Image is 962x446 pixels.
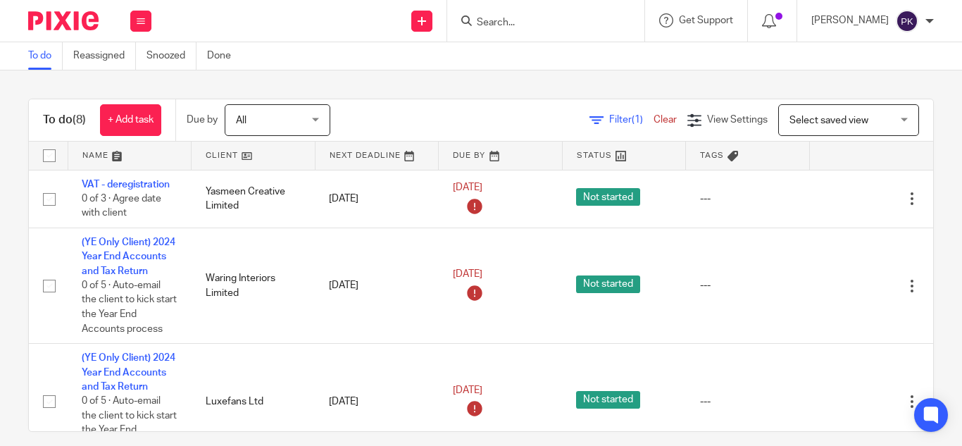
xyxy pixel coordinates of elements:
[82,194,161,218] span: 0 of 3 · Agree date with client
[896,10,918,32] img: svg%3E
[576,188,640,206] span: Not started
[207,42,242,70] a: Done
[192,228,316,343] td: Waring Interiors Limited
[453,182,482,192] span: [DATE]
[73,42,136,70] a: Reassigned
[700,151,724,159] span: Tags
[453,385,482,395] span: [DATE]
[82,180,170,190] a: VAT - deregistration
[187,113,218,127] p: Due by
[679,16,733,25] span: Get Support
[28,42,63,70] a: To do
[146,42,196,70] a: Snoozed
[609,115,654,125] span: Filter
[315,170,439,228] td: [DATE]
[100,104,161,136] a: + Add task
[82,280,177,334] span: 0 of 5 · Auto-email the client to kick start the Year End Accounts process
[453,270,482,280] span: [DATE]
[811,13,889,27] p: [PERSON_NAME]
[82,237,175,276] a: (YE Only Client) 2024 Year End Accounts and Tax Return
[700,192,796,206] div: ---
[576,391,640,409] span: Not started
[475,17,602,30] input: Search
[707,115,768,125] span: View Settings
[654,115,677,125] a: Clear
[73,114,86,125] span: (8)
[632,115,643,125] span: (1)
[82,353,175,392] a: (YE Only Client) 2024 Year End Accounts and Tax Return
[576,275,640,293] span: Not started
[315,228,439,343] td: [DATE]
[700,278,796,292] div: ---
[700,395,796,409] div: ---
[192,170,316,228] td: Yasmeen Creative Limited
[43,113,86,128] h1: To do
[28,11,99,30] img: Pixie
[236,116,246,125] span: All
[789,116,868,125] span: Select saved view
